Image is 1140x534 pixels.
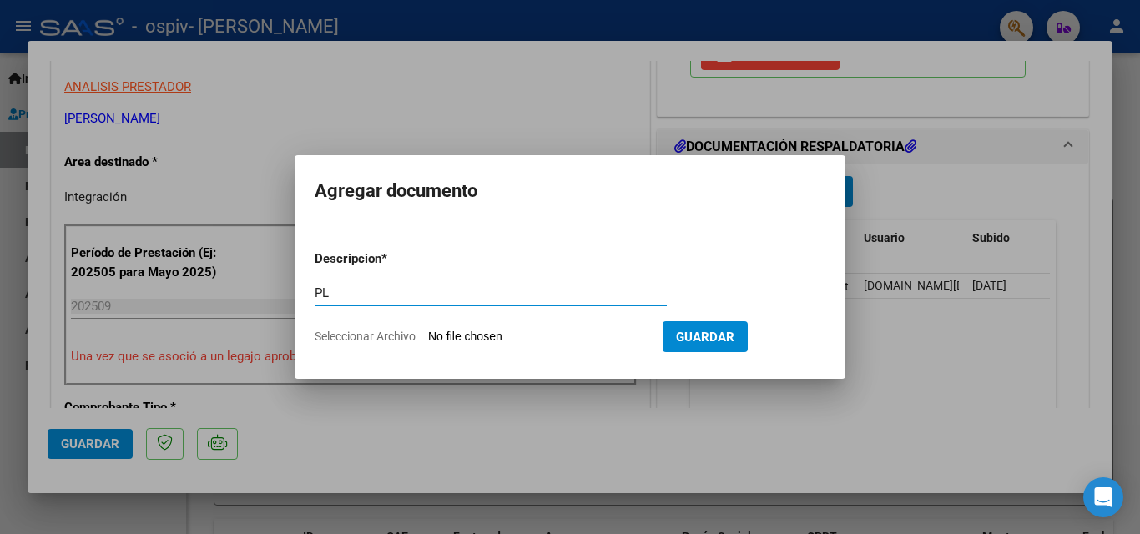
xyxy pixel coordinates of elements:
[676,330,734,345] span: Guardar
[315,330,416,343] span: Seleccionar Archivo
[1083,477,1123,517] div: Open Intercom Messenger
[315,175,825,207] h2: Agregar documento
[663,321,748,352] button: Guardar
[315,249,468,269] p: Descripcion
